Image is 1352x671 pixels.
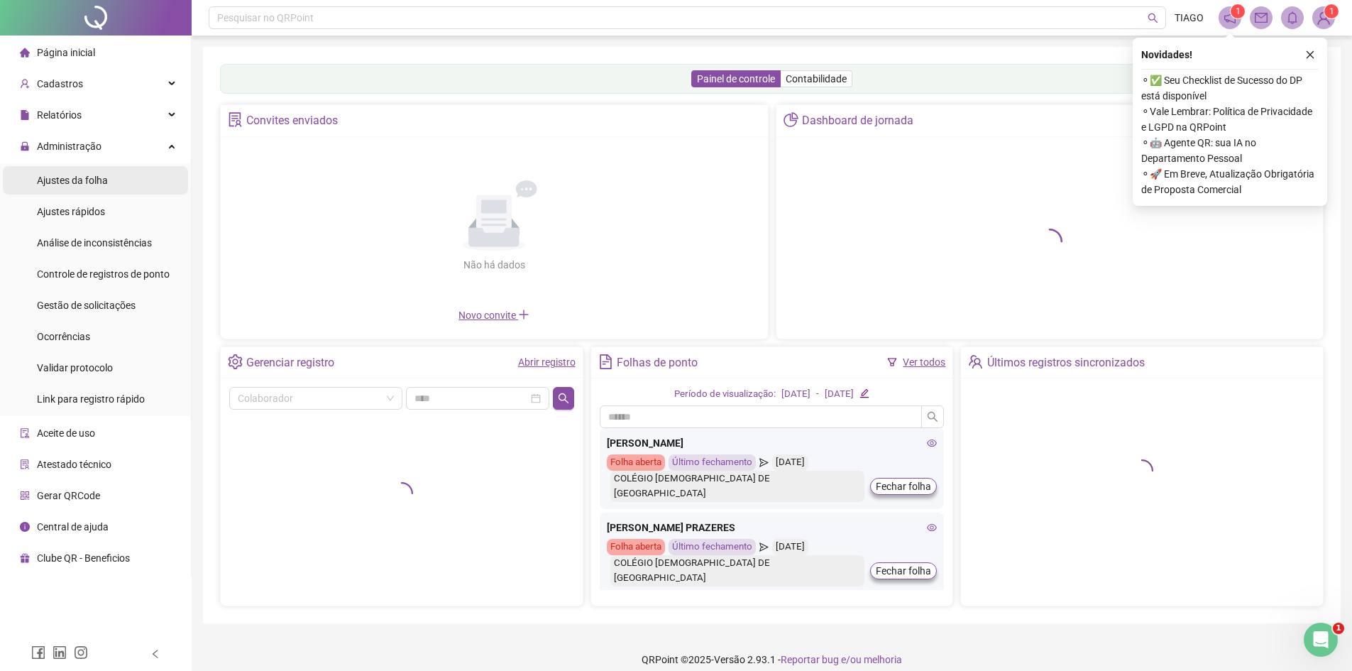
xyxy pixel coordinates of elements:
span: gift [20,553,30,563]
div: Dashboard de jornada [802,109,913,133]
span: facebook [31,645,45,660]
span: Ajustes rápidos [37,206,105,217]
span: Link para registro rápido [37,393,145,405]
span: Página inicial [37,47,95,58]
span: qrcode [20,491,30,501]
div: Não há dados [429,257,559,273]
span: Novidades ! [1141,47,1192,62]
div: [DATE] [772,539,808,555]
span: Gerar QRCode [37,490,100,501]
span: Relatórios [37,109,82,121]
span: Central de ajuda [37,521,109,533]
span: Análise de inconsistências [37,237,152,249]
span: Atestado técnico [37,459,111,470]
span: send [759,454,769,471]
div: [PERSON_NAME] [607,435,938,451]
sup: 1 [1231,4,1245,18]
span: search [1148,13,1158,23]
div: Convites enviados [246,109,338,133]
span: 1 [1333,623,1344,634]
span: plus [518,309,529,320]
span: Painel de controle [697,73,775,84]
span: left [150,649,160,659]
div: [DATE] [825,387,854,402]
span: Controle de registros de ponto [37,268,170,280]
a: Abrir registro [518,356,576,368]
span: Novo convite [458,310,529,321]
span: file [20,110,30,120]
button: Fechar folha [870,562,937,579]
span: Ajustes da folha [37,175,108,186]
span: mail [1255,11,1268,24]
span: filter [887,357,897,367]
span: 1 [1236,6,1241,16]
div: COLÉGIO [DEMOGRAPHIC_DATA] DE [GEOGRAPHIC_DATA] [610,555,865,587]
span: loading [390,482,413,505]
span: send [759,539,769,555]
span: user-add [20,79,30,89]
span: solution [228,112,243,127]
div: Período de visualização: [674,387,776,402]
div: Últimos registros sincronizados [987,351,1145,375]
span: solution [20,459,30,469]
span: linkedin [53,645,67,660]
span: info-circle [20,522,30,532]
sup: Atualize o seu contato no menu Meus Dados [1324,4,1339,18]
span: ⚬ 🤖 Agente QR: sua IA no Departamento Pessoal [1141,135,1319,166]
span: Gestão de solicitações [37,300,136,311]
span: pie-chart [784,112,798,127]
span: home [20,48,30,58]
span: Fechar folha [876,479,931,494]
span: ⚬ 🚀 Em Breve, Atualização Obrigatória de Proposta Comercial [1141,166,1319,197]
span: team [968,354,983,369]
span: Aceite de uso [37,427,95,439]
span: Cadastros [37,78,83,89]
span: Clube QR - Beneficios [37,552,130,564]
span: ⚬ Vale Lembrar: Política de Privacidade e LGPD na QRPoint [1141,104,1319,135]
span: Ocorrências [37,331,90,342]
div: Folhas de ponto [617,351,698,375]
span: instagram [74,645,88,660]
img: 73022 [1313,7,1334,28]
div: [DATE] [772,454,808,471]
a: Ver todos [903,356,945,368]
span: setting [228,354,243,369]
iframe: Intercom live chat [1304,623,1338,657]
span: close [1305,50,1315,60]
div: COLÉGIO [DEMOGRAPHIC_DATA] DE [GEOGRAPHIC_DATA] [610,471,865,502]
span: audit [20,428,30,438]
span: TIAGO [1175,10,1204,26]
span: edit [859,388,869,398]
span: ⚬ ✅ Seu Checklist de Sucesso do DP está disponível [1141,72,1319,104]
span: loading [1037,229,1062,254]
div: Gerenciar registro [246,351,334,375]
button: Fechar folha [870,478,937,495]
div: Folha aberta [607,539,665,555]
span: search [558,393,569,404]
span: Validar protocolo [37,362,113,373]
div: [PERSON_NAME] PRAZERES [607,520,938,535]
span: 1 [1329,6,1334,16]
div: Último fechamento [669,539,756,555]
span: search [927,411,938,422]
span: eye [927,523,937,533]
div: [DATE] [781,387,810,402]
span: Administração [37,141,101,152]
span: loading [1131,459,1153,482]
span: lock [20,141,30,151]
div: Último fechamento [669,454,756,471]
span: Fechar folha [876,563,931,579]
span: Reportar bug e/ou melhoria [781,654,902,665]
span: Contabilidade [786,73,847,84]
div: - [816,387,819,402]
span: notification [1224,11,1236,24]
span: Versão [714,654,745,665]
span: eye [927,438,937,448]
div: Folha aberta [607,454,665,471]
span: bell [1286,11,1299,24]
span: file-text [598,354,613,369]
